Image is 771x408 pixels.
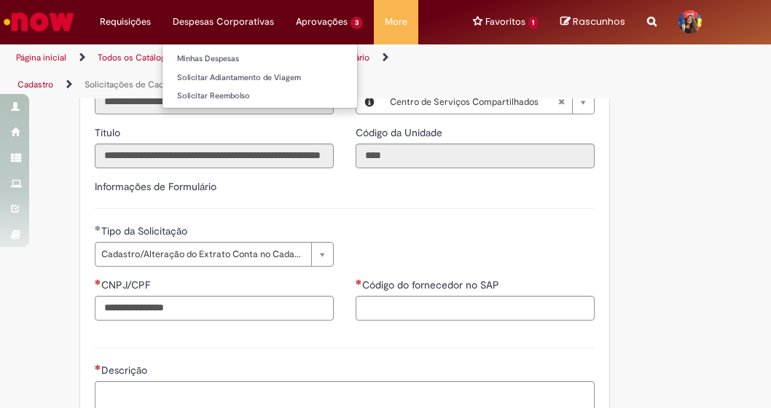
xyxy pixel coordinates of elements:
button: Local, Visualizar este registro Centro de Serviços Compartilhados [356,90,383,114]
span: More [385,15,407,29]
input: Código da Unidade [356,144,595,168]
span: Cadastro/Alteração do Extrato Conta no Cadastro do Fornecedor [101,243,304,266]
a: No momento, sua lista de rascunhos tem 0 Itens [560,15,625,28]
a: Centro de Serviços CompartilhadosLimpar campo Local [383,90,594,114]
label: Informações de Formulário [95,180,216,193]
span: CNPJ/CPF [101,278,153,291]
span: Descrição [101,364,150,377]
span: Despesas Corporativas [173,15,274,29]
a: Solicitações de Cadastro no SAP [85,79,214,90]
span: 1 [528,17,539,29]
ul: Despesas Corporativas [162,44,358,109]
a: Solicitar Reembolso [163,88,357,104]
input: Título [95,144,334,168]
span: Rascunhos [573,15,625,28]
span: Tipo da Solicitação [101,224,190,238]
ul: Trilhas de página [11,44,439,98]
a: Cadastro [17,79,53,90]
span: Somente leitura - Título [95,126,123,139]
a: Página inicial [16,52,66,63]
span: Centro de Serviços Compartilhados [390,90,557,114]
span: Somente leitura - Código da Unidade [356,126,445,139]
a: Todos os Catálogos [98,52,175,63]
img: ServiceNow [1,7,77,36]
span: 3 [351,17,363,29]
a: Solicitar Adiantamento de Viagem [163,70,357,86]
a: Minhas Despesas [163,51,357,67]
span: Obrigatório Preenchido [95,225,101,231]
input: CNPJ/CPF [95,296,334,321]
span: Necessários [95,279,101,285]
label: Somente leitura - Código da Unidade [356,125,445,140]
span: Código do fornecedor no SAP [362,278,502,291]
span: Aprovações [296,15,348,29]
input: Código do fornecedor no SAP [356,296,595,321]
label: Somente leitura - Título [95,125,123,140]
span: Requisições [100,15,151,29]
span: Necessários [356,279,362,285]
input: Email [95,90,334,114]
span: Necessários [95,364,101,370]
span: Favoritos [485,15,525,29]
abbr: Limpar campo Local [550,90,572,114]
